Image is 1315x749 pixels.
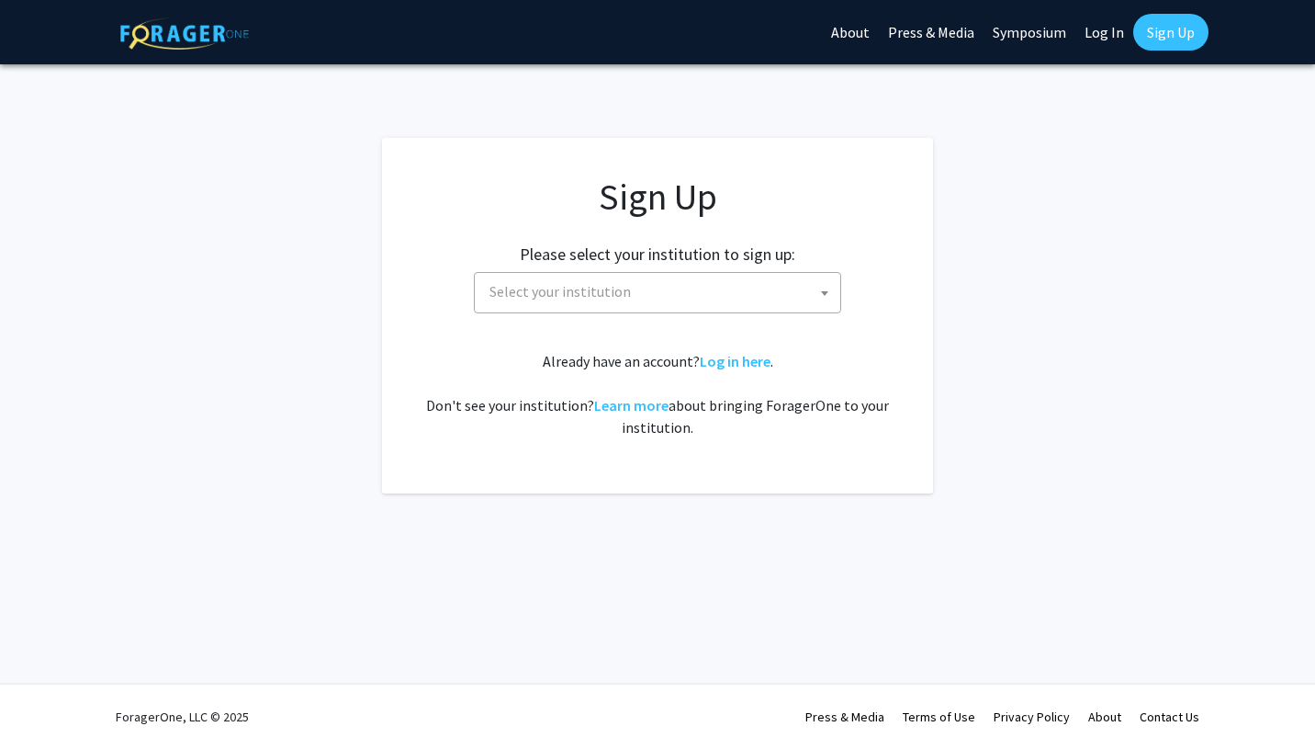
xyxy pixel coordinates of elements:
[805,709,884,725] a: Press & Media
[700,352,770,370] a: Log in here
[474,272,841,313] span: Select your institution
[482,273,840,311] span: Select your institution
[1133,14,1208,51] a: Sign Up
[520,244,795,265] h2: Please select your institution to sign up:
[903,709,975,725] a: Terms of Use
[594,396,669,414] a: Learn more about bringing ForagerOne to your institution
[419,350,896,438] div: Already have an account? . Don't see your institution? about bringing ForagerOne to your institut...
[1140,709,1199,725] a: Contact Us
[489,282,631,301] span: Select your institution
[994,709,1070,725] a: Privacy Policy
[419,175,896,219] h1: Sign Up
[1088,709,1121,725] a: About
[116,685,249,749] div: ForagerOne, LLC © 2025
[120,17,249,50] img: ForagerOne Logo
